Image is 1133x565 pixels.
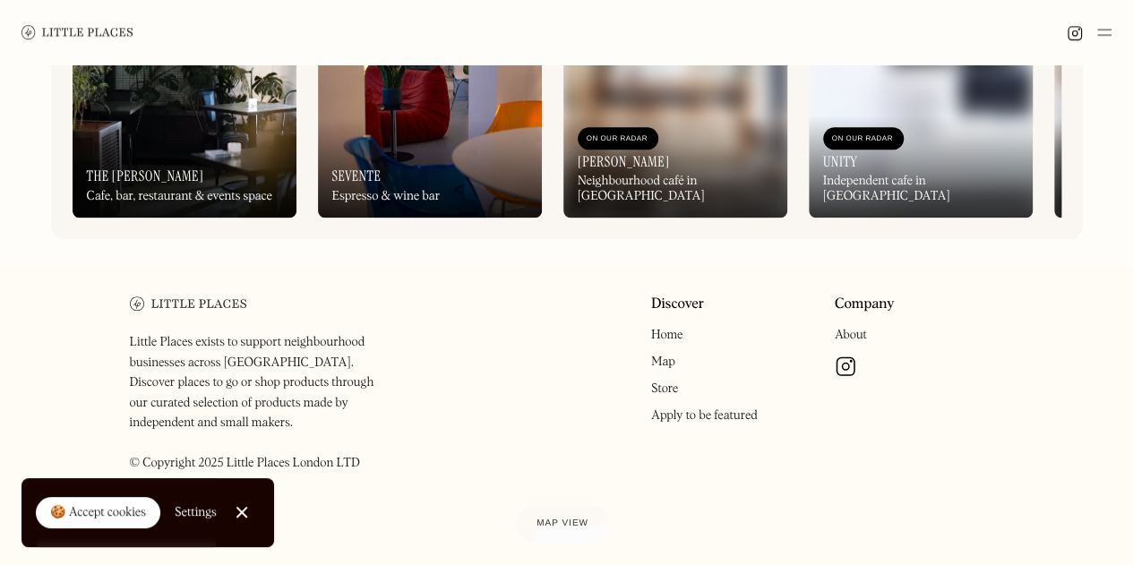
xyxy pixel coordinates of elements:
[515,504,610,544] a: Map view
[332,189,441,204] div: Espresso & wine bar
[587,130,649,148] div: On Our Radar
[835,329,867,341] a: About
[175,492,217,533] a: Settings
[578,174,773,204] div: Neighbourhood café in [GEOGRAPHIC_DATA]
[87,167,204,184] h3: The [PERSON_NAME]
[651,296,704,313] a: Discover
[651,329,682,341] a: Home
[87,189,272,204] div: Cafe, bar, restaurant & events space
[651,355,675,368] a: Map
[832,130,895,148] div: On Our Radar
[578,153,670,170] h3: [PERSON_NAME]
[823,174,1018,204] div: Independent cafe in [GEOGRAPHIC_DATA]
[175,506,217,518] div: Settings
[651,382,678,395] a: Store
[130,332,392,473] p: Little Places exists to support neighbourhood businesses across [GEOGRAPHIC_DATA]. Discover place...
[536,518,588,528] span: Map view
[224,494,260,530] a: Close Cookie Popup
[823,153,858,170] h3: Unity
[332,167,382,184] h3: Sevente
[36,497,160,529] a: 🍪 Accept cookies
[50,504,146,522] div: 🍪 Accept cookies
[651,409,758,422] a: Apply to be featured
[241,512,242,513] div: Close Cookie Popup
[835,296,895,313] a: Company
